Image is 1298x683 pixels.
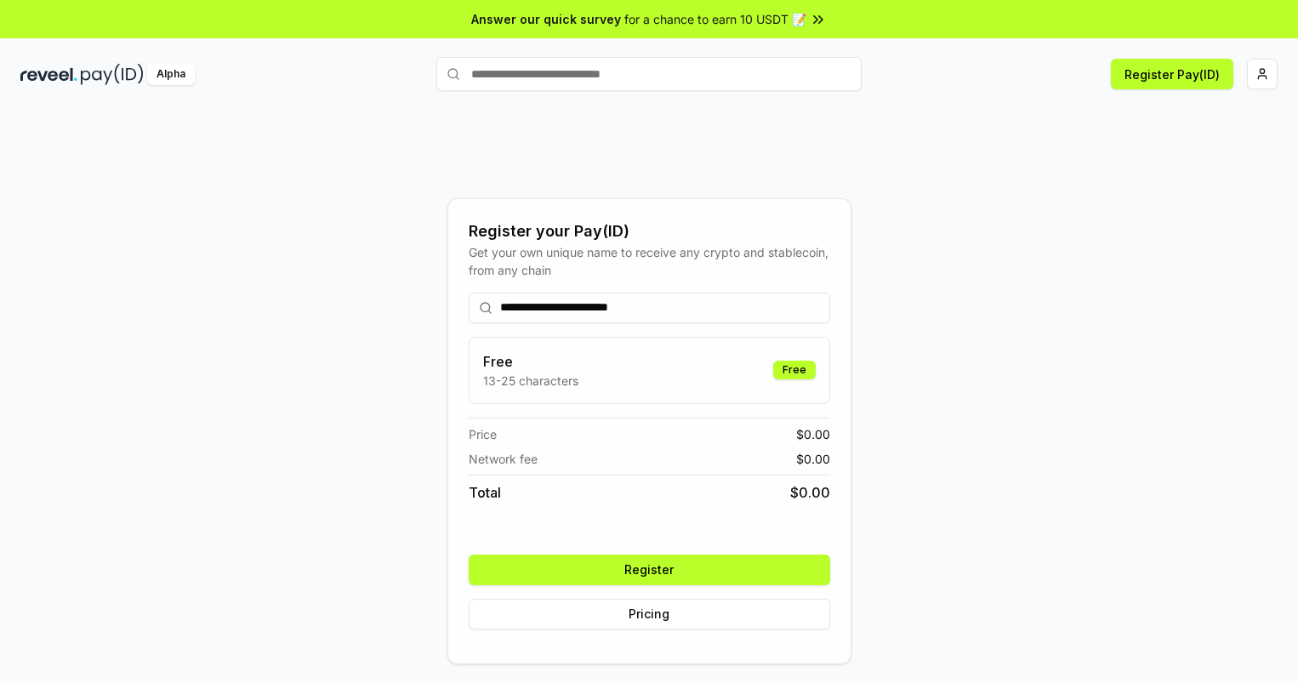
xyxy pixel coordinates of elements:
[469,450,538,468] span: Network fee
[790,482,830,503] span: $ 0.00
[624,10,806,28] span: for a chance to earn 10 USDT 📝
[469,425,497,443] span: Price
[469,599,830,629] button: Pricing
[81,64,144,85] img: pay_id
[796,425,830,443] span: $ 0.00
[469,555,830,585] button: Register
[773,361,816,379] div: Free
[796,450,830,468] span: $ 0.00
[469,482,501,503] span: Total
[483,372,578,390] p: 13-25 characters
[147,64,195,85] div: Alpha
[1111,59,1233,89] button: Register Pay(ID)
[471,10,621,28] span: Answer our quick survey
[20,64,77,85] img: reveel_dark
[483,351,578,372] h3: Free
[469,243,830,279] div: Get your own unique name to receive any crypto and stablecoin, from any chain
[469,219,830,243] div: Register your Pay(ID)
